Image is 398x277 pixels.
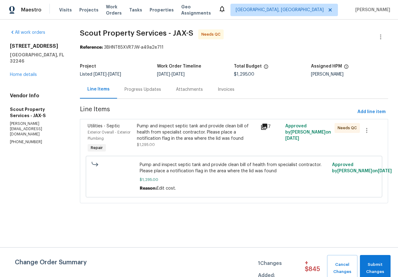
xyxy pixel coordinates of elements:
[137,143,155,147] span: $1,295.00
[21,7,42,13] span: Maestro
[157,72,185,77] span: -
[79,7,98,13] span: Projects
[355,106,388,118] button: Add line item
[88,124,120,128] span: Utilities - Septic
[10,121,65,137] p: [PERSON_NAME][EMAIL_ADDRESS][DOMAIN_NAME]
[285,136,299,141] span: [DATE]
[234,64,262,68] h5: Total Budget
[332,163,392,173] span: Approved by [PERSON_NAME] on
[10,73,37,77] a: Home details
[108,72,121,77] span: [DATE]
[10,93,65,99] h4: Vendor Info
[236,7,324,13] span: [GEOGRAPHIC_DATA], [GEOGRAPHIC_DATA]
[80,44,388,51] div: 3BHNT85XVR7JW-a49a2e711
[234,72,254,77] span: $1,295.00
[172,72,185,77] span: [DATE]
[311,64,342,68] h5: Assigned HPM
[140,186,157,191] span: Reason:
[10,106,65,119] h5: Scout Property Services - JAX-S
[10,139,65,145] p: [PHONE_NUMBER]
[140,177,328,183] span: $1,295.00
[88,130,130,140] span: Exterior Overall - Exterior Plumbing
[285,124,331,141] span: Approved by [PERSON_NAME] on
[338,125,359,131] span: Needs QC
[140,162,328,174] span: Pump and inspect septic tank and provide clean bill of health from specialist contractor. Please ...
[157,186,176,191] span: Edit cost.
[157,72,170,77] span: [DATE]
[264,64,269,72] span: The total cost of line items that have been proposed by Opendoor. This sum includes line items th...
[10,52,65,64] h5: [GEOGRAPHIC_DATA], FL 32246
[129,8,142,12] span: Tasks
[106,4,122,16] span: Work Orders
[125,86,161,93] div: Progress Updates
[181,4,211,16] span: Geo Assignments
[150,7,174,13] span: Properties
[353,7,390,13] span: [PERSON_NAME]
[94,72,107,77] span: [DATE]
[94,72,121,77] span: -
[88,145,105,151] span: Repair
[10,43,65,49] h2: [STREET_ADDRESS]
[311,72,388,77] div: [PERSON_NAME]
[218,86,234,93] div: Invoices
[357,108,386,116] span: Add line item
[260,123,282,130] div: 7
[80,106,355,118] span: Line Items
[80,72,121,77] span: Listed
[201,31,223,37] span: Needs QC
[80,29,193,37] span: Scout Property Services - JAX-S
[137,123,257,142] div: Pump and inspect septic tank and provide clean bill of health from specialist contractor. Please ...
[157,64,201,68] h5: Work Order Timeline
[344,64,349,72] span: The hpm assigned to this work order.
[10,30,45,35] a: All work orders
[87,86,110,92] div: Line Items
[80,64,96,68] h5: Project
[378,169,392,173] span: [DATE]
[176,86,203,93] div: Attachments
[80,45,103,50] b: Reference:
[59,7,72,13] span: Visits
